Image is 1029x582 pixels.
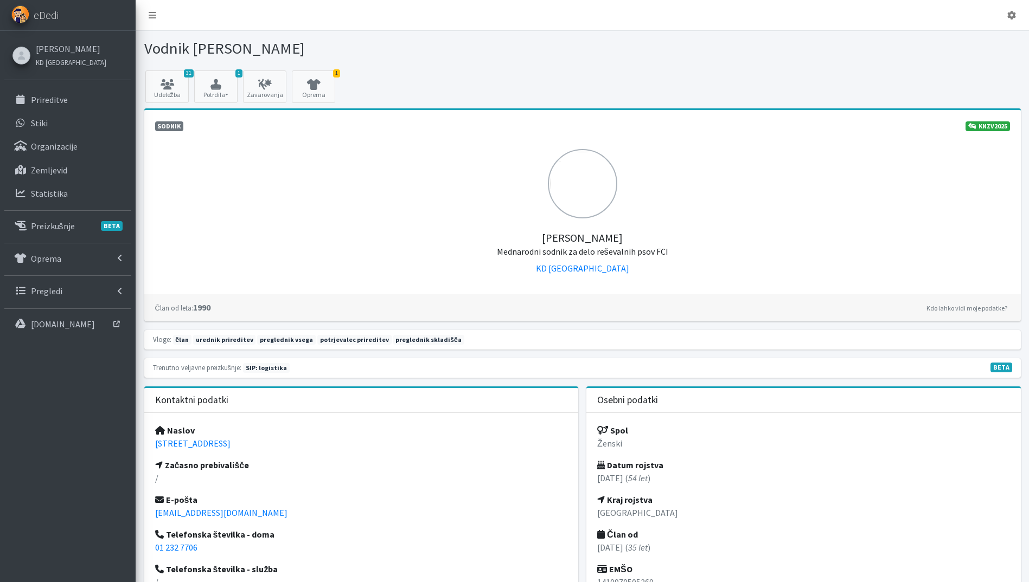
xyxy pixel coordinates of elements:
p: Organizacije [31,141,78,152]
a: 1 Oprema [292,70,335,103]
a: Statistika [4,183,131,204]
a: 01 232 7706 [155,542,197,553]
span: eDedi [34,7,59,23]
small: Trenutno veljavne preizkušnje: [153,363,241,372]
small: Vloge: [153,335,171,344]
h3: Osebni podatki [597,395,658,406]
p: Statistika [31,188,68,199]
strong: E-pošta [155,494,198,505]
strong: Kraj rojstva [597,494,653,505]
a: PreizkušnjeBETA [4,215,131,237]
p: Oprema [31,253,61,264]
p: [DATE] ( ) [597,541,1010,554]
a: Stiki [4,112,131,134]
span: 1 [333,69,340,77]
a: KD [GEOGRAPHIC_DATA] [36,55,106,68]
h5: [PERSON_NAME] [155,218,1010,257]
a: Organizacije [4,135,131,157]
strong: Spol [597,425,628,436]
p: Stiki [31,118,48,128]
span: preglednik skladišča [393,335,464,345]
strong: EMŠO [597,564,632,574]
button: 1 Potrdila [194,70,238,103]
strong: Naslov [155,425,195,436]
a: Pregledi [4,280,131,302]
p: [GEOGRAPHIC_DATA] [597,506,1010,519]
small: KD [GEOGRAPHIC_DATA] [36,58,106,67]
a: Kdo lahko vidi moje podatke? [924,302,1010,315]
strong: Član od [597,529,638,540]
span: preglednik vsega [257,335,316,345]
img: eDedi [11,5,29,23]
a: [DOMAIN_NAME] [4,313,131,335]
a: Zemljevid [4,159,131,181]
a: Oprema [4,248,131,269]
strong: Datum rojstva [597,460,663,470]
h1: Vodnik [PERSON_NAME] [144,39,579,58]
span: Naslednja preizkušnja: jesen 2026 [243,363,290,373]
a: KNZV2025 [966,121,1010,131]
a: 31 Udeležba [145,70,189,103]
strong: Telefonska številka - služba [155,564,278,574]
a: [EMAIL_ADDRESS][DOMAIN_NAME] [155,507,287,518]
p: Zemljevid [31,165,67,176]
p: Prireditve [31,94,68,105]
strong: Začasno prebivališče [155,460,250,470]
strong: Telefonska številka - doma [155,529,275,540]
a: [PERSON_NAME] [36,42,106,55]
p: [DATE] ( ) [597,471,1010,484]
p: Pregledi [31,286,62,296]
span: BETA [101,221,123,231]
span: 1 [235,69,242,77]
p: Ženski [597,437,1010,450]
em: 35 let [628,542,648,553]
p: / [155,471,568,484]
p: Preizkušnje [31,221,75,231]
span: član [173,335,191,345]
span: potrjevalec prireditev [317,335,392,345]
small: Član od leta: [155,303,193,312]
a: KD [GEOGRAPHIC_DATA] [536,263,629,274]
span: 31 [184,69,194,77]
a: Prireditve [4,89,131,111]
small: Mednarodni sodnik za delo reševalnih psov FCI [497,246,668,257]
p: [DOMAIN_NAME] [31,319,95,329]
span: V fazi razvoja [990,363,1012,372]
a: [STREET_ADDRESS] [155,438,231,449]
em: 54 let [628,473,648,483]
span: urednik prireditev [193,335,256,345]
h3: Kontaktni podatki [155,395,228,406]
strong: 1990 [155,302,210,313]
a: Zavarovanja [243,70,286,103]
span: Sodnik [155,121,184,131]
